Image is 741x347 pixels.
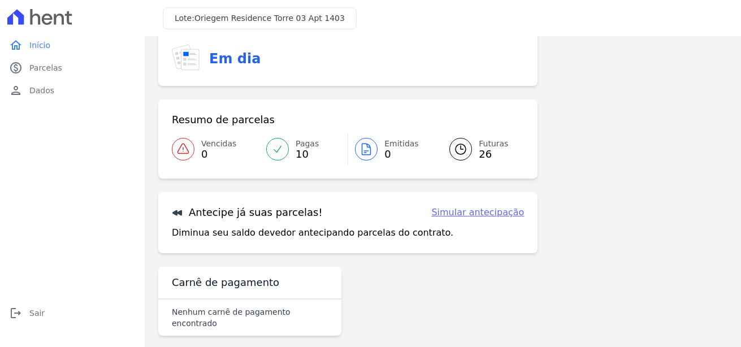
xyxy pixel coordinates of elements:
i: logout [9,306,23,320]
a: Simular antecipação [431,206,524,219]
h3: Em dia [209,49,261,69]
span: Início [29,40,50,51]
i: person [9,84,23,97]
span: Emitidas [384,138,419,150]
a: logoutSair [5,302,140,324]
a: personDados [5,79,140,102]
span: Sair [29,307,45,319]
h3: Lote: [175,12,345,24]
p: Nenhum carnê de pagamento encontrado [172,306,328,329]
span: Oriegem Residence Torre 03 Apt 1403 [194,14,345,23]
h3: Resumo de parcelas [172,113,275,127]
a: Pagas 10 [259,133,348,165]
a: Emitidas 0 [348,133,436,165]
span: 0 [201,150,236,159]
span: Vencidas [201,138,236,150]
a: Vencidas 0 [172,133,259,165]
i: home [9,38,23,52]
span: 26 [479,150,508,159]
span: Pagas [296,138,319,150]
span: Dados [29,85,54,96]
a: paidParcelas [5,57,140,79]
span: 10 [296,150,319,159]
span: 0 [384,150,419,159]
p: Diminua seu saldo devedor antecipando parcelas do contrato. [172,226,453,240]
a: homeInício [5,34,140,57]
h3: Carnê de pagamento [172,276,279,289]
span: Futuras [479,138,508,150]
a: Futuras 26 [436,133,524,165]
span: Parcelas [29,62,62,73]
h3: Antecipe já suas parcelas! [172,206,323,219]
i: paid [9,61,23,75]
